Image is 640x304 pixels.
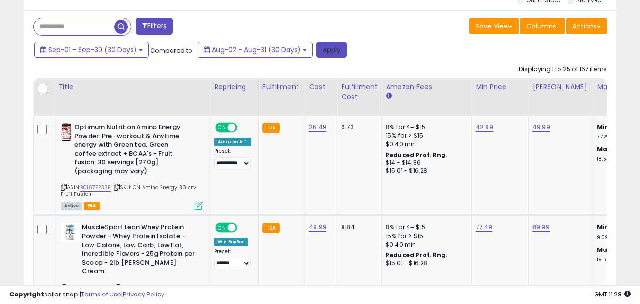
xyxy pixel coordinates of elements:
div: Displaying 1 to 25 of 167 items [519,65,607,74]
b: Min: [597,222,611,231]
span: Columns [526,21,556,31]
div: seller snap | | [9,290,164,299]
span: All listings currently available for purchase on Amazon [61,202,82,210]
div: Cost [309,82,333,92]
div: Amazon Fees [386,82,468,92]
span: FBA [84,202,100,210]
button: Save View [469,18,519,34]
a: Terms of Use [81,290,121,299]
div: Amazon AI * [214,138,251,146]
b: Optimum Nutrition Amino Energy Powder: Pre- workout & Anytime energy with Green tea, Green coffee... [74,123,189,178]
button: Actions [566,18,607,34]
div: [PERSON_NAME] [532,82,589,92]
a: 49.99 [309,222,326,232]
div: 8.84 [341,223,374,231]
div: Fulfillment [262,82,301,92]
small: FBA [262,223,280,233]
span: | SKU: ON Amino Energy 30 srv Fruit Fusion [61,184,196,198]
a: 89.99 [532,222,550,232]
span: Sep-01 - Sep-30 (30 Days) [48,45,137,55]
button: Columns [520,18,565,34]
div: Min Price [476,82,524,92]
a: B0187EP33E [80,184,111,192]
img: 419MXDgRrWL._SL40_.jpg [61,123,72,142]
div: Preset: [214,148,251,169]
a: 77.49 [476,222,492,232]
span: OFF [236,124,251,132]
div: 8% for <= $15 [386,123,464,131]
a: 26.49 [309,122,326,132]
div: $14 - $14.86 [386,159,464,167]
div: Preset: [214,249,251,270]
div: 6.73 [341,123,374,131]
div: Fulfillment Cost [341,82,378,102]
b: Reduced Prof. Rng. [386,251,448,259]
div: $0.40 min [386,140,464,148]
span: 2025-10-6 11:28 GMT [594,290,631,299]
span: Compared to: [150,46,194,55]
div: ASIN: [61,123,203,209]
strong: Copyright [9,290,44,299]
button: Sep-01 - Sep-30 (30 Days) [34,42,149,58]
div: $15.01 - $16.28 [386,167,464,175]
div: Repricing [214,82,254,92]
span: OFF [236,224,251,232]
a: Privacy Policy [123,290,164,299]
div: Title [58,82,206,92]
img: 41ONv5Zk+8L._SL40_.jpg [61,223,80,242]
small: Amazon Fees. [386,92,391,101]
div: Win BuyBox [214,238,248,246]
span: ON [216,224,228,232]
button: Aug-02 - Aug-31 (30 Days) [198,42,313,58]
b: MuscleSport Lean Whey Protein Powder - Whey Protein Isolate - Low Calorie, Low Carb, Low Fat, Inc... [82,223,197,278]
span: Aug-02 - Aug-31 (30 Days) [212,45,301,55]
div: 8% for <= $15 [386,223,464,231]
div: $0.40 min [386,240,464,249]
a: 42.99 [476,122,493,132]
button: Filters [136,18,173,35]
span: ON [216,124,228,132]
div: 15% for > $15 [386,131,464,140]
div: 15% for > $15 [386,232,464,240]
small: FBA [262,123,280,133]
b: Max: [597,245,613,254]
div: $15.01 - $16.28 [386,259,464,267]
button: Apply [316,42,347,58]
b: Min: [597,122,611,131]
b: Reduced Prof. Rng. [386,151,448,159]
b: Max: [597,145,613,154]
a: 49.99 [532,122,550,132]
